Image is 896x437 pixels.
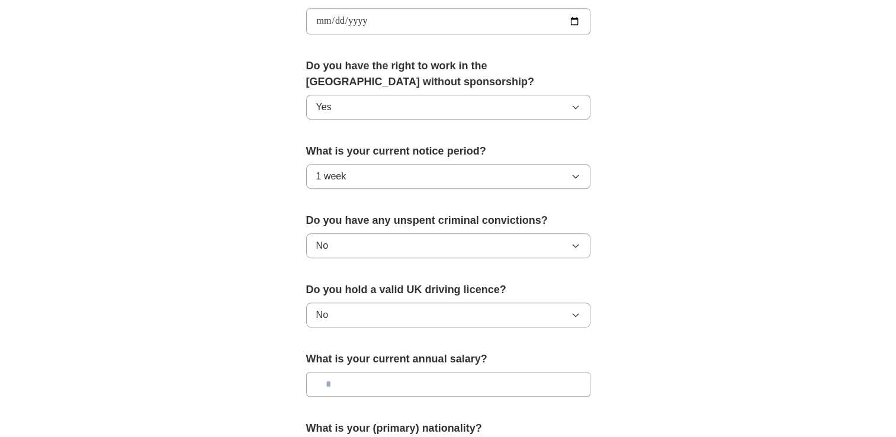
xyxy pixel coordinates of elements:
[306,351,590,367] label: What is your current annual salary?
[306,233,590,258] button: No
[306,282,590,298] label: Do you hold a valid UK driving licence?
[306,143,590,159] label: What is your current notice period?
[316,239,328,253] span: No
[316,308,328,322] span: No
[306,164,590,189] button: 1 week
[316,100,332,114] span: Yes
[306,213,590,229] label: Do you have any unspent criminal convictions?
[306,95,590,120] button: Yes
[306,420,590,436] label: What is your (primary) nationality?
[306,58,590,90] label: Do you have the right to work in the [GEOGRAPHIC_DATA] without sponsorship?
[316,169,346,184] span: 1 week
[306,303,590,327] button: No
